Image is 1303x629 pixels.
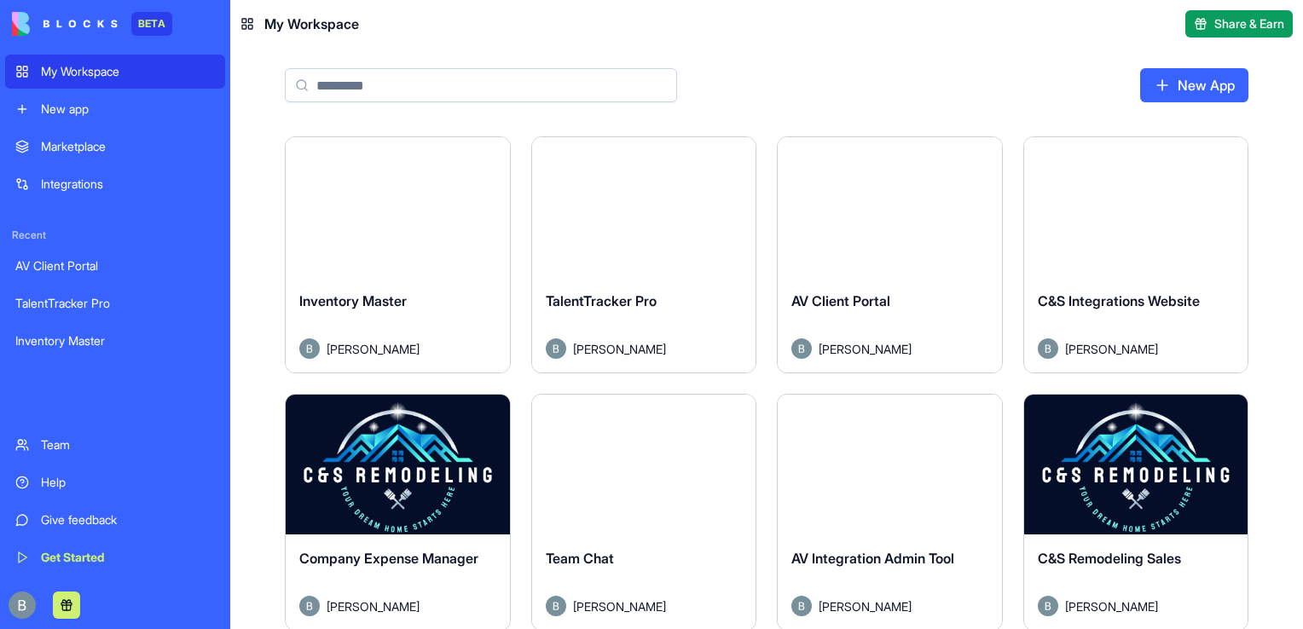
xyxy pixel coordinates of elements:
[791,550,954,567] span: AV Integration Admin Tool
[41,474,215,491] div: Help
[546,596,566,616] img: Avatar
[41,63,215,80] div: My Workspace
[285,136,511,373] a: Inventory MasterAvatar[PERSON_NAME]
[791,338,812,359] img: Avatar
[791,292,890,309] span: AV Client Portal
[5,465,225,499] a: Help
[1140,68,1248,102] a: New App
[546,550,614,567] span: Team Chat
[5,228,225,242] span: Recent
[299,596,320,616] img: Avatar
[1065,597,1158,615] span: [PERSON_NAME]
[15,257,215,274] div: AV Client Portal
[5,503,225,537] a: Give feedback
[546,292,657,309] span: TalentTracker Pro
[777,136,1003,373] a: AV Client PortalAvatar[PERSON_NAME]
[531,136,757,373] a: TalentTracker ProAvatar[PERSON_NAME]
[1038,338,1058,359] img: Avatar
[15,295,215,312] div: TalentTracker Pro
[819,340,912,358] span: [PERSON_NAME]
[9,591,36,619] img: ACg8ocIug40qN1SCXJiinWdltW7QsPxROn8ZAVDlgOtPD8eQfXIZmw=s96-c
[12,12,118,36] img: logo
[15,332,215,349] div: Inventory Master
[5,55,225,89] a: My Workspace
[5,540,225,574] a: Get Started
[327,597,420,615] span: [PERSON_NAME]
[5,249,225,283] a: AV Client Portal
[573,340,666,358] span: [PERSON_NAME]
[131,12,172,36] div: BETA
[5,167,225,201] a: Integrations
[327,340,420,358] span: [PERSON_NAME]
[299,338,320,359] img: Avatar
[264,14,359,34] span: My Workspace
[1065,340,1158,358] span: [PERSON_NAME]
[5,92,225,126] a: New app
[819,597,912,615] span: [PERSON_NAME]
[546,338,566,359] img: Avatar
[41,101,215,118] div: New app
[1023,136,1249,373] a: C&S Integrations WebsiteAvatar[PERSON_NAME]
[12,12,172,36] a: BETA
[1214,15,1284,32] span: Share & Earn
[5,130,225,164] a: Marketplace
[1038,550,1181,567] span: C&S Remodeling Sales
[41,549,215,566] div: Get Started
[5,324,225,358] a: Inventory Master
[41,511,215,528] div: Give feedback
[1185,10,1293,38] button: Share & Earn
[41,138,215,155] div: Marketplace
[1038,292,1200,309] span: C&S Integrations Website
[41,176,215,193] div: Integrations
[791,596,812,616] img: Avatar
[1038,596,1058,616] img: Avatar
[41,436,215,453] div: Team
[573,597,666,615] span: [PERSON_NAME]
[299,292,407,309] span: Inventory Master
[5,428,225,462] a: Team
[299,550,478,567] span: Company Expense Manager
[5,286,225,320] a: TalentTracker Pro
